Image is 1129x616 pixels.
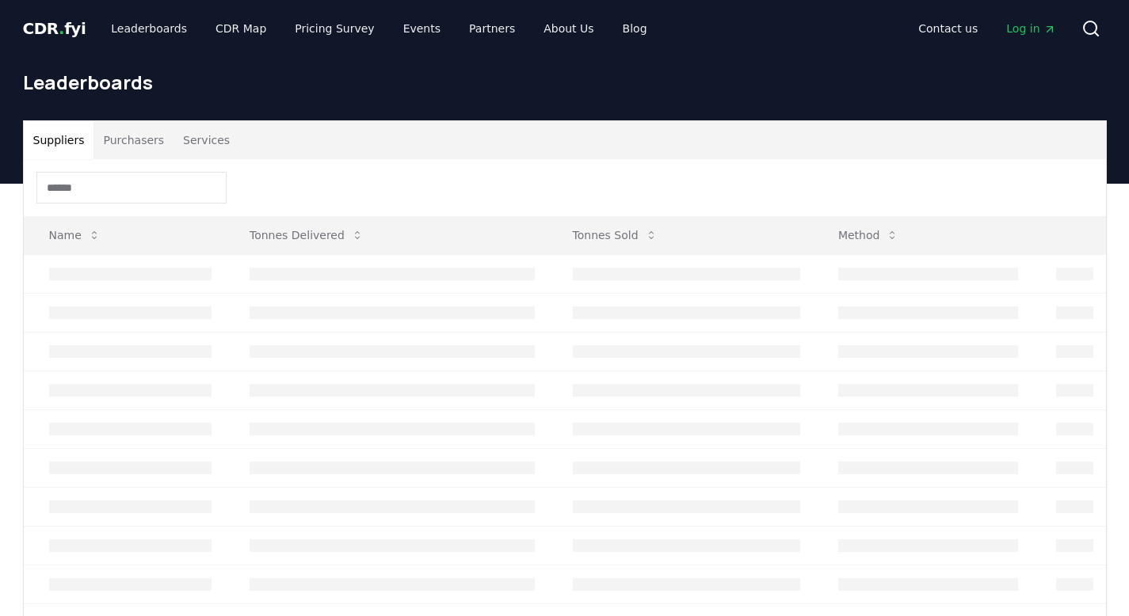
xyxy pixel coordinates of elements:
a: Leaderboards [98,14,200,43]
nav: Main [98,14,659,43]
nav: Main [906,14,1068,43]
a: Contact us [906,14,990,43]
button: Suppliers [24,121,94,159]
span: . [59,19,64,38]
a: CDR.fyi [23,17,86,40]
a: Pricing Survey [282,14,387,43]
a: About Us [531,14,606,43]
button: Tonnes Delivered [237,219,376,251]
button: Name [36,219,113,251]
a: Log in [994,14,1068,43]
h1: Leaderboards [23,70,1107,95]
a: Partners [456,14,528,43]
span: CDR fyi [23,19,86,38]
button: Method [826,219,912,251]
a: Blog [610,14,660,43]
button: Tonnes Sold [560,219,670,251]
a: CDR Map [203,14,279,43]
span: Log in [1006,21,1055,36]
button: Purchasers [93,121,174,159]
button: Services [174,121,239,159]
a: Events [391,14,453,43]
